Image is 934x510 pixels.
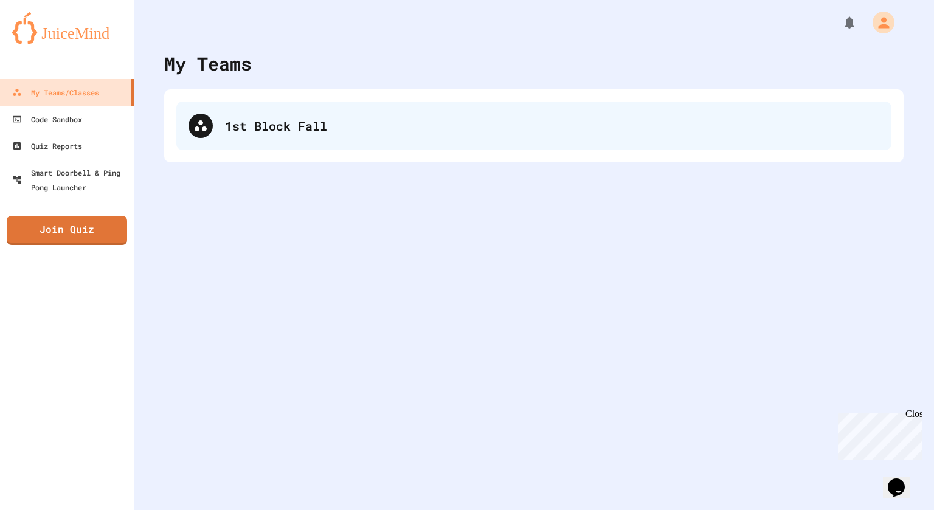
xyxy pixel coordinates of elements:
iframe: chat widget [833,408,922,460]
div: My Notifications [820,12,860,33]
div: My Account [860,9,898,36]
div: My Teams [164,50,252,77]
div: 1st Block Fall [225,117,879,135]
div: My Teams/Classes [12,85,99,100]
div: Smart Doorbell & Ping Pong Launcher [12,165,129,195]
div: 1st Block Fall [176,102,891,150]
iframe: chat widget [883,461,922,498]
a: Join Quiz [7,216,127,245]
div: Chat with us now!Close [5,5,84,77]
div: Quiz Reports [12,139,82,153]
img: logo-orange.svg [12,12,122,44]
div: Code Sandbox [12,112,82,126]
